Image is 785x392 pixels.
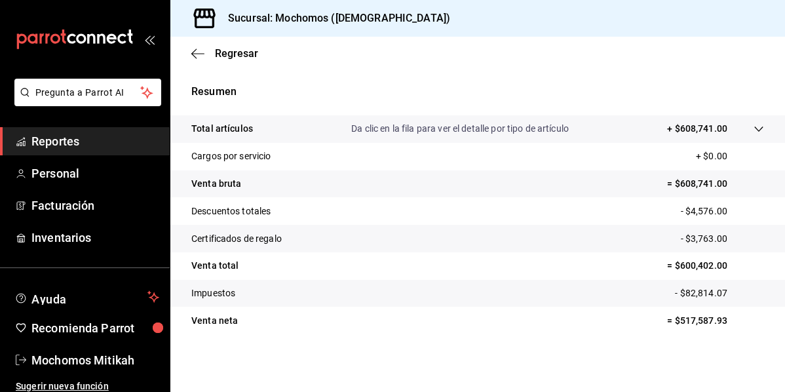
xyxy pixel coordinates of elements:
[351,122,569,136] p: Da clic en la fila para ver el detalle por tipo de artículo
[31,351,159,369] span: Mochomos Mitikah
[667,122,727,136] p: + $608,741.00
[14,79,161,106] button: Pregunta a Parrot AI
[675,286,764,300] p: - $82,814.07
[191,122,253,136] p: Total artículos
[667,177,764,191] p: = $608,741.00
[191,205,271,218] p: Descuentos totales
[191,314,238,328] p: Venta neta
[31,132,159,150] span: Reportes
[31,197,159,214] span: Facturación
[191,84,764,100] p: Resumen
[681,232,764,246] p: - $3,763.00
[215,47,258,60] span: Regresar
[9,95,161,109] a: Pregunta a Parrot AI
[191,149,271,163] p: Cargos por servicio
[31,289,142,305] span: Ayuda
[31,229,159,246] span: Inventarios
[667,259,764,273] p: = $600,402.00
[218,10,450,26] h3: Sucursal: Mochomos ([DEMOGRAPHIC_DATA])
[696,149,764,163] p: + $0.00
[191,47,258,60] button: Regresar
[35,86,141,100] span: Pregunta a Parrot AI
[191,286,235,300] p: Impuestos
[191,232,282,246] p: Certificados de regalo
[31,319,159,337] span: Recomienda Parrot
[191,259,239,273] p: Venta total
[667,314,764,328] p: = $517,587.93
[31,165,159,182] span: Personal
[191,177,241,191] p: Venta bruta
[144,34,155,45] button: open_drawer_menu
[681,205,764,218] p: - $4,576.00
